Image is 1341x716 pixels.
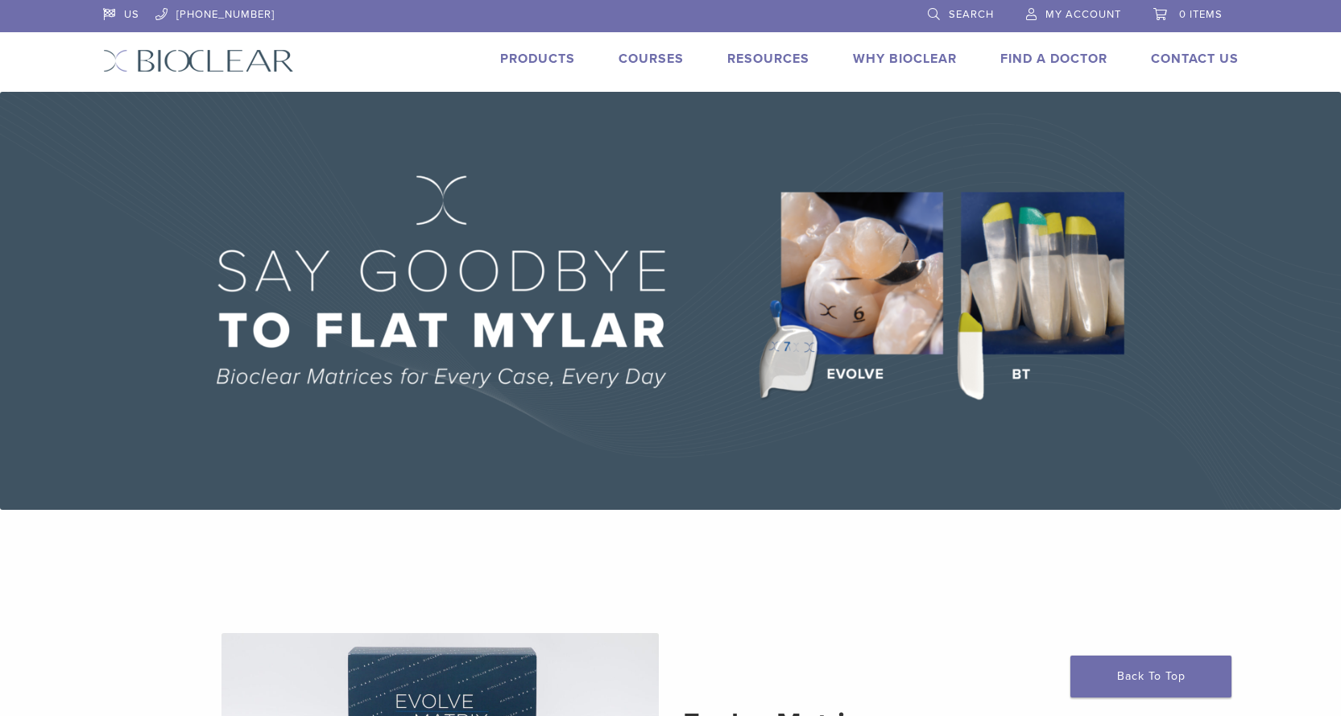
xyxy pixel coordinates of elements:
[853,51,957,67] a: Why Bioclear
[949,8,994,21] span: Search
[1045,8,1121,21] span: My Account
[500,51,575,67] a: Products
[619,51,684,67] a: Courses
[1179,8,1223,21] span: 0 items
[1000,51,1107,67] a: Find A Doctor
[727,51,809,67] a: Resources
[1070,656,1231,697] a: Back To Top
[103,49,294,72] img: Bioclear
[1151,51,1239,67] a: Contact Us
